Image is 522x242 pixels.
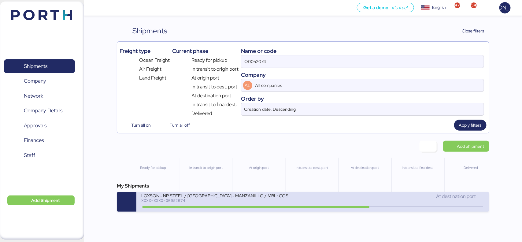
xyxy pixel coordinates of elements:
[117,182,489,190] div: My Shipments
[24,76,46,85] span: Company
[191,92,231,99] span: At destination port
[394,165,442,170] div: In transit to final dest.
[254,79,466,91] input: AL
[191,83,237,91] span: In transit to dest. port
[88,3,98,13] button: Menu
[139,65,161,73] span: Air Freight
[454,120,487,131] button: Apply filters
[450,25,489,36] button: Close filters
[4,133,75,147] a: Finances
[241,95,484,103] div: Order by
[191,110,212,117] span: Delivered
[459,121,482,129] span: Apply filters
[432,4,446,11] div: English
[443,141,489,152] a: Add Shipment
[131,121,151,129] span: Turn all on
[4,119,75,133] a: Approvals
[241,47,484,55] div: Name or code
[447,165,494,170] div: Delivered
[191,74,219,82] span: At origin port
[245,82,251,89] span: AL
[141,198,288,203] div: XXXX-XXXX-O0052074
[24,121,46,130] span: Approvals
[170,121,190,129] span: Turn all off
[24,62,47,71] span: Shipments
[141,193,288,198] div: LOXSON - NP STEEL / [GEOGRAPHIC_DATA] - MANZANILLO / MBL: COSU6426653410 - HBL: SZML2508070N / 1X...
[24,136,44,145] span: Finances
[120,120,156,131] button: Turn all on
[139,57,170,64] span: Ocean Freight
[158,120,195,131] button: Turn all off
[183,165,230,170] div: In transit to origin port
[288,165,336,170] div: In transit to dest. port
[24,106,62,115] span: Company Details
[4,59,75,73] a: Shipments
[4,74,75,88] a: Company
[4,104,75,118] a: Company Details
[341,165,389,170] div: At destination port
[139,74,166,82] span: Land Freight
[462,27,484,35] span: Close filters
[129,165,177,170] div: Ready for pickup
[436,193,476,199] span: At destination port
[191,57,227,64] span: Ready for pickup
[24,151,35,160] span: Staff
[457,143,484,150] span: Add Shipment
[191,101,237,108] span: In transit to final dest.
[7,195,75,205] button: Add Shipment
[235,165,283,170] div: At origin port
[172,47,239,55] div: Current phase
[4,148,75,162] a: Staff
[132,25,167,36] div: Shipments
[191,65,239,73] span: In transit to origin port
[31,197,60,204] span: Add Shipment
[120,47,169,55] div: Freight type
[241,71,484,79] div: Company
[4,89,75,103] a: Network
[24,91,43,100] span: Network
